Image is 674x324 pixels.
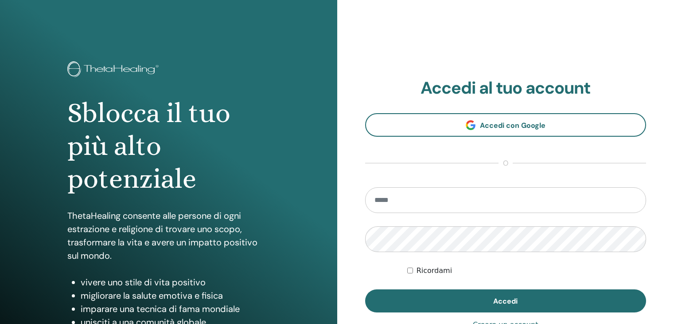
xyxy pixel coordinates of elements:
[365,113,647,137] a: Accedi con Google
[81,302,270,316] li: imparare una tecnica di fama mondiale
[493,296,518,306] span: Accedi
[81,276,270,289] li: vivere uno stile di vita positivo
[499,158,513,169] span: o
[480,121,545,130] span: Accedi con Google
[417,265,452,276] label: Ricordami
[67,209,270,262] p: ThetaHealing consente alle persone di ogni estrazione e religione di trovare uno scopo, trasforma...
[81,289,270,302] li: migliorare la salute emotiva e fisica
[67,97,270,196] h1: Sblocca il tuo più alto potenziale
[407,265,646,276] div: Keep me authenticated indefinitely or until I manually logout
[365,78,647,99] h2: Accedi al tuo account
[365,289,647,312] button: Accedi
